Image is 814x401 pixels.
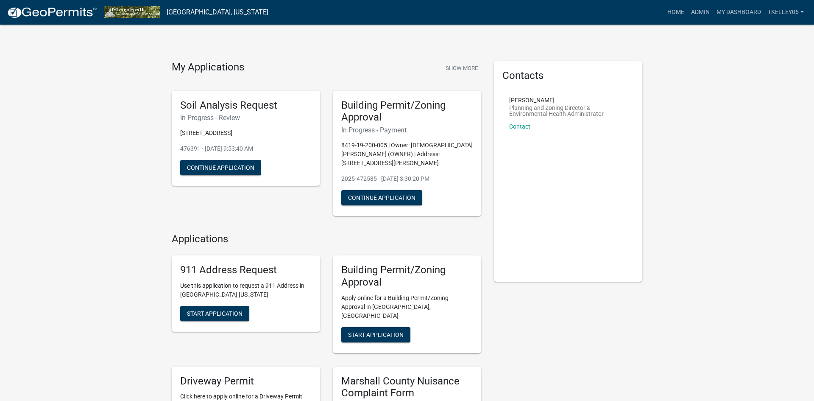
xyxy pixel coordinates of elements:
[341,264,473,289] h5: Building Permit/Zoning Approval
[180,306,249,321] button: Start Application
[341,174,473,183] p: 2025-472585 - [DATE] 3:30:20 PM
[172,61,244,74] h4: My Applications
[341,375,473,400] h5: Marshall County Nuisance Complaint Form
[341,327,410,342] button: Start Application
[713,4,764,20] a: My Dashboard
[167,5,268,20] a: [GEOGRAPHIC_DATA], [US_STATE]
[341,99,473,124] h5: Building Permit/Zoning Approval
[180,392,312,401] p: Click here to apply online for a Driveway Permit
[187,310,243,317] span: Start Application
[509,105,627,117] p: Planning and Zoning Director & Environmental Health Administrator
[180,281,312,299] p: Use this application to request a 911 Address in [GEOGRAPHIC_DATA] [US_STATE]
[180,114,312,122] h6: In Progress - Review
[688,4,713,20] a: Admin
[172,233,481,245] h4: Applications
[502,70,634,82] h5: Contacts
[664,4,688,20] a: Home
[180,144,312,153] p: 476391 - [DATE] 9:53:40 AM
[341,190,422,205] button: Continue Application
[341,126,473,134] h6: In Progress - Payment
[348,331,404,338] span: Start Application
[442,61,481,75] button: Show More
[341,141,473,168] p: 8419-19-200-005 | Owner: [DEMOGRAPHIC_DATA][PERSON_NAME] (OWNER) | Address: [STREET_ADDRESS][PERS...
[104,6,160,18] img: Marshall County, Iowa
[180,375,312,387] h5: Driveway Permit
[180,129,312,137] p: [STREET_ADDRESS]
[180,160,261,175] button: Continue Application
[180,264,312,276] h5: 911 Address Request
[180,99,312,112] h5: Soil Analysis Request
[764,4,807,20] a: Tkelley06
[341,294,473,320] p: Apply online for a Building Permit/Zoning Approval in [GEOGRAPHIC_DATA], [GEOGRAPHIC_DATA]
[509,123,530,130] a: Contact
[509,97,627,103] p: [PERSON_NAME]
